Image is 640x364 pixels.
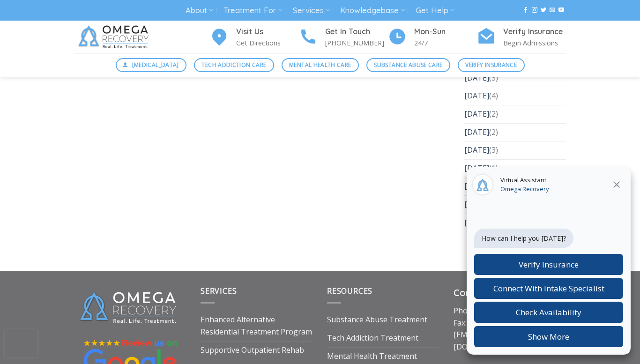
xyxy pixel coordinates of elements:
a: Substance Abuse Treatment [327,311,427,329]
span: Substance Abuse Care [374,60,442,69]
span: Tech Addiction Care [201,60,266,69]
a: Follow on Facebook [523,7,528,14]
a: [DATE] [464,214,489,232]
a: Treatment For [223,2,282,19]
a: Knowledgebase [340,2,405,19]
a: About [186,2,213,19]
a: Tech Addiction Care [194,58,274,72]
li: (3) [464,177,566,195]
a: Visit Us Get Directions [210,26,299,49]
a: Send us an email [550,7,555,14]
li: (3) [464,69,566,87]
li: (2) [464,195,566,214]
a: Services [293,2,330,19]
a: [DATE] [464,124,489,141]
a: Enhanced Alternative Residential Treatment Program [201,311,313,341]
img: Omega Recovery [74,21,156,53]
a: Tech Addiction Treatment [327,329,418,347]
span: Resources [327,286,372,296]
li: (2) [464,105,566,123]
a: Verify Insurance [458,58,525,72]
a: [DATE] [464,105,489,123]
li: (15) [464,214,566,232]
li: (4) [464,87,566,105]
a: [DATE] [464,196,489,214]
a: [MEDICAL_DATA] [116,58,187,72]
li: (1) [464,159,566,178]
a: Get Help [416,2,454,19]
p: 24/7 [414,37,477,48]
h4: Visit Us [236,26,299,38]
h4: Verify Insurance [503,26,566,38]
a: Mental Health Care [282,58,359,72]
a: Follow on Instagram [532,7,537,14]
a: [DATE] [464,69,489,87]
span: [MEDICAL_DATA] [132,60,179,69]
a: Substance Abuse Care [366,58,450,72]
a: Verify Insurance Begin Admissions [477,26,566,49]
a: Get In Touch [PHONE_NUMBER] [299,26,388,49]
a: [DATE] [464,141,489,159]
a: Follow on YouTube [558,7,564,14]
p: Begin Admissions [503,37,566,48]
p: [PHONE_NUMBER] [325,37,388,48]
h4: Get In Touch [325,26,388,38]
span: Services [201,286,237,296]
li: (3) [464,141,566,159]
a: [DATE] [464,160,489,178]
strong: Contact Us [454,287,505,298]
span: Verify Insurance [465,60,517,69]
a: [DATE] [464,87,489,105]
li: (2) [464,123,566,141]
a: Supportive Outpatient Rehab [201,342,304,359]
a: [DATE] [464,178,489,195]
a: Follow on Twitter [541,7,546,14]
p: Get Directions [236,37,299,48]
p: Phone: Fax: [454,305,566,353]
span: Mental Health Care [289,60,351,69]
h4: Mon-Sun [414,26,477,38]
a: [EMAIL_ADDRESS][DOMAIN_NAME] [454,329,518,352]
iframe: reCAPTCHA [5,329,37,357]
